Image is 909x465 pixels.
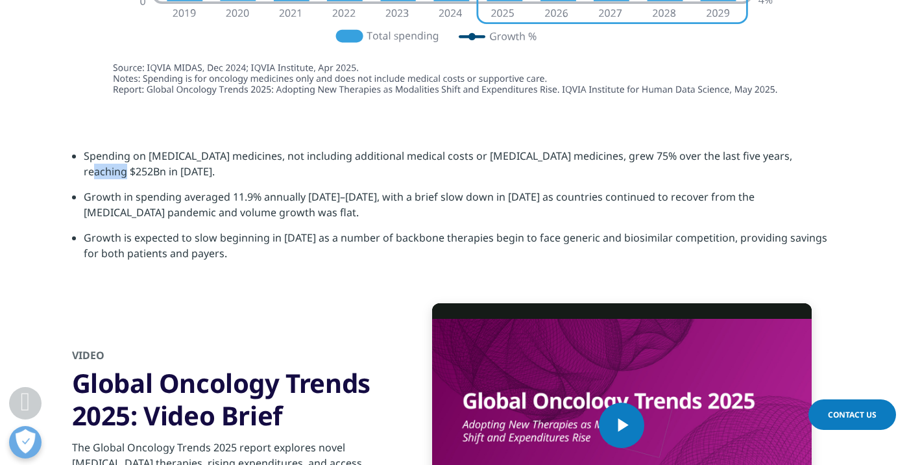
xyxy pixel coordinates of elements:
span: Contact Us [828,409,877,420]
li: Growth in spending averaged 11.9% annually [DATE]–[DATE], with a brief slow down in [DATE] as cou... [84,189,838,230]
li: Growth is expected to slow beginning in [DATE] as a number of backbone therapies begin to face ge... [84,230,838,271]
a: Contact Us [808,399,896,430]
h2: Video [72,348,387,367]
li: Spending on [MEDICAL_DATA] medicines, not including additional medical costs or [MEDICAL_DATA] me... [84,148,838,189]
h3: Global Oncology Trends 2025: Video Brief [72,367,387,432]
button: Open Preferences [9,426,42,459]
button: Play Video [599,403,644,448]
